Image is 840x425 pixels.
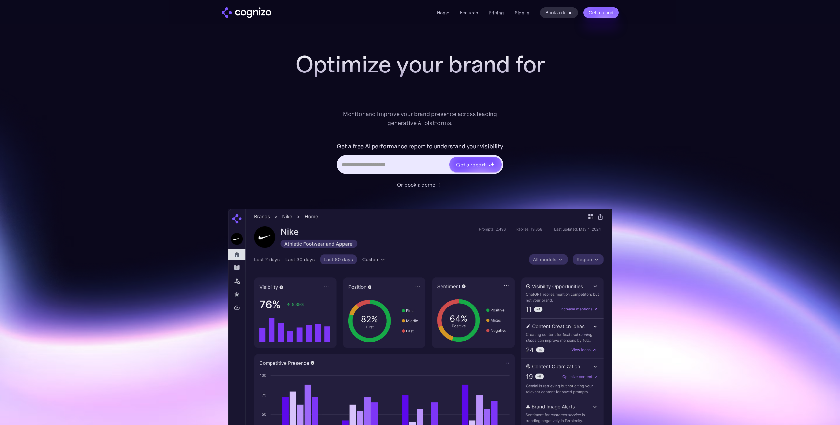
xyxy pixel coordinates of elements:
a: Sign in [515,9,529,17]
label: Get a free AI performance report to understand your visibility [337,141,503,152]
a: Features [460,10,478,16]
a: home [222,7,271,18]
a: Book a demo [540,7,578,18]
div: Monitor and improve your brand presence across leading generative AI platforms. [339,109,502,128]
img: star [489,162,490,163]
div: Or book a demo [397,181,435,189]
a: Get a reportstarstarstar [449,156,502,173]
a: Or book a demo [397,181,443,189]
a: Get a report [583,7,619,18]
div: Get a report [456,161,486,168]
h1: Optimize your brand for [288,51,553,77]
a: Pricing [489,10,504,16]
form: Hero URL Input Form [337,141,503,177]
img: star [489,165,491,167]
a: Home [437,10,449,16]
img: cognizo logo [222,7,271,18]
img: star [490,162,495,166]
